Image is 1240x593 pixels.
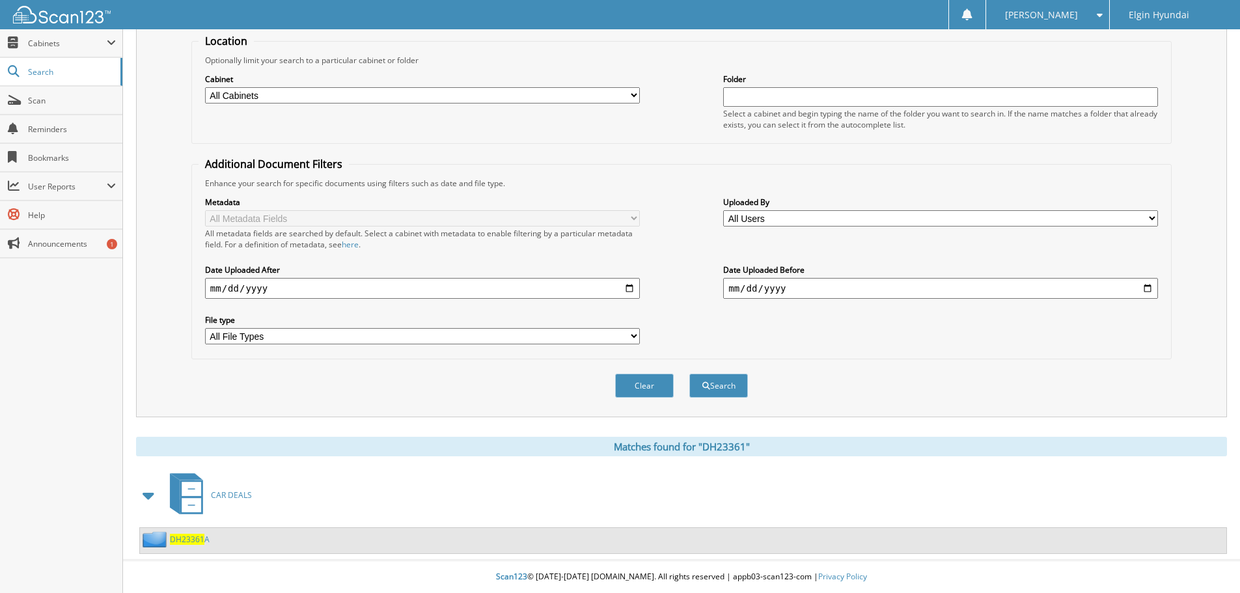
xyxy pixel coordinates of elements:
[199,34,254,48] legend: Location
[28,238,116,249] span: Announcements
[162,469,252,521] a: CAR DEALS
[723,108,1158,130] div: Select a cabinet and begin typing the name of the folder you want to search in. If the name match...
[205,74,640,85] label: Cabinet
[28,152,116,163] span: Bookmarks
[123,561,1240,593] div: © [DATE]-[DATE] [DOMAIN_NAME]. All rights reserved | appb03-scan123-com |
[723,278,1158,299] input: end
[1005,11,1078,19] span: [PERSON_NAME]
[205,197,640,208] label: Metadata
[28,38,107,49] span: Cabinets
[199,178,1164,189] div: Enhance your search for specific documents using filters such as date and file type.
[136,437,1227,456] div: Matches found for "DH23361"
[170,534,204,545] span: DH23361
[205,228,640,250] div: All metadata fields are searched by default. Select a cabinet with metadata to enable filtering b...
[818,571,867,582] a: Privacy Policy
[107,239,117,249] div: 1
[28,210,116,221] span: Help
[723,264,1158,275] label: Date Uploaded Before
[615,374,674,398] button: Clear
[205,314,640,325] label: File type
[1129,11,1189,19] span: Elgin Hyundai
[28,124,116,135] span: Reminders
[342,239,359,250] a: here
[723,74,1158,85] label: Folder
[199,55,1164,66] div: Optionally limit your search to a particular cabinet or folder
[170,534,210,545] a: DH23361A
[689,374,748,398] button: Search
[211,490,252,501] span: CAR DEALS
[28,181,107,192] span: User Reports
[28,95,116,106] span: Scan
[13,6,111,23] img: scan123-logo-white.svg
[496,571,527,582] span: Scan123
[205,264,640,275] label: Date Uploaded After
[143,531,170,547] img: folder2.png
[723,197,1158,208] label: Uploaded By
[205,278,640,299] input: start
[28,66,114,77] span: Search
[199,157,349,171] legend: Additional Document Filters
